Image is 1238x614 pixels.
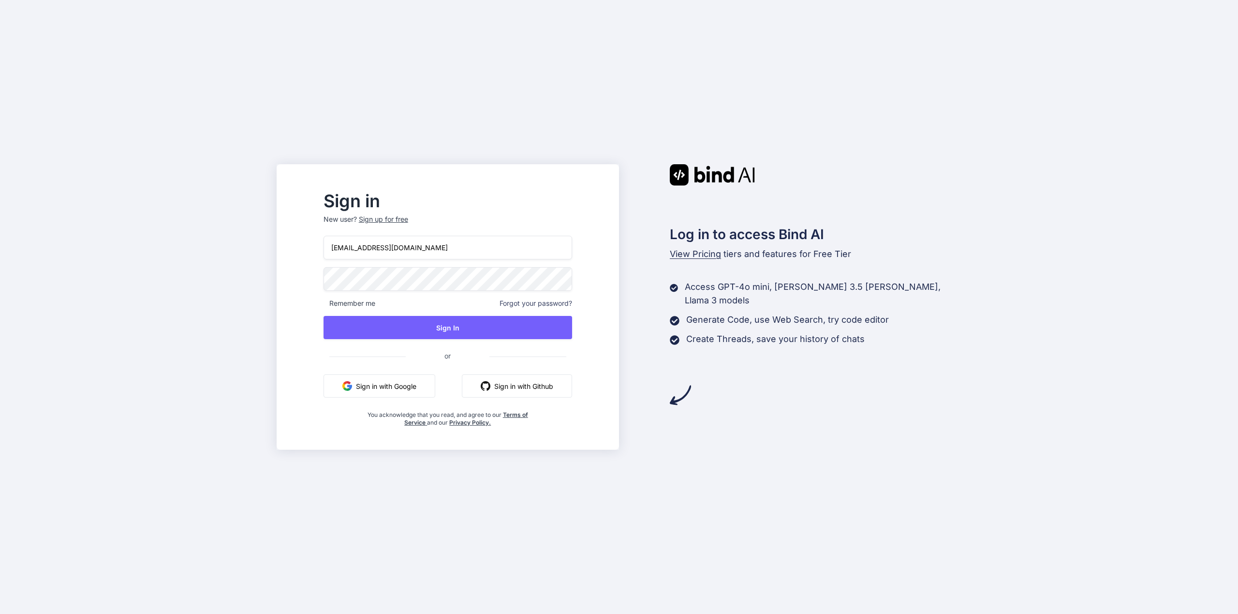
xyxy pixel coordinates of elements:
[324,214,572,236] p: New user?
[406,344,489,368] span: or
[670,385,691,406] img: arrow
[324,193,572,209] h2: Sign in
[359,214,408,224] div: Sign up for free
[324,299,375,308] span: Remember me
[365,405,531,427] div: You acknowledge that you read, and agree to our and our
[324,316,572,339] button: Sign In
[481,381,490,391] img: github
[670,164,755,186] img: Bind AI logo
[500,299,572,308] span: Forgot your password?
[404,411,528,426] a: Terms of Service
[670,247,962,261] p: tiers and features for Free Tier
[324,236,572,259] input: Login or Email
[670,224,962,244] h2: Log in to access Bind AI
[462,374,572,398] button: Sign in with Github
[449,419,491,426] a: Privacy Policy.
[670,249,721,259] span: View Pricing
[686,332,865,346] p: Create Threads, save your history of chats
[324,374,435,398] button: Sign in with Google
[342,381,352,391] img: google
[686,313,889,327] p: Generate Code, use Web Search, try code editor
[685,280,961,307] p: Access GPT-4o mini, [PERSON_NAME] 3.5 [PERSON_NAME], Llama 3 models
